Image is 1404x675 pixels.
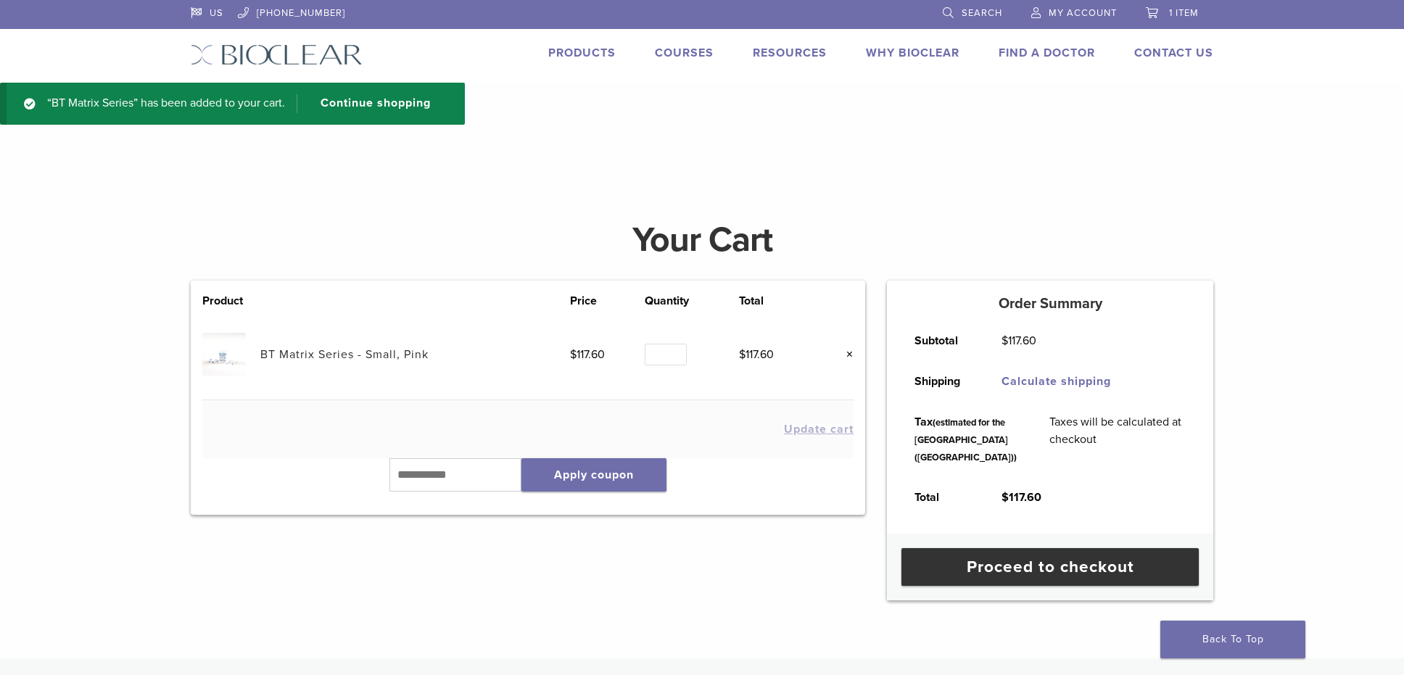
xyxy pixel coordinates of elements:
[898,477,985,518] th: Total
[1134,46,1213,60] a: Contact Us
[999,46,1095,60] a: Find A Doctor
[1002,334,1008,348] span: $
[739,347,746,362] span: $
[260,347,429,362] a: BT Matrix Series - Small, Pink
[1169,7,1199,19] span: 1 item
[962,7,1002,19] span: Search
[548,46,616,60] a: Products
[297,94,442,113] a: Continue shopping
[1002,490,1009,505] span: $
[1002,334,1036,348] bdi: 117.60
[645,292,739,310] th: Quantity
[898,402,1033,477] th: Tax
[1002,374,1111,389] a: Calculate shipping
[570,292,645,310] th: Price
[1049,7,1117,19] span: My Account
[898,361,985,402] th: Shipping
[898,320,985,361] th: Subtotal
[835,345,854,364] a: Remove this item
[1160,621,1305,658] a: Back To Top
[901,548,1199,586] a: Proceed to checkout
[866,46,959,60] a: Why Bioclear
[1033,402,1202,477] td: Taxes will be calculated at checkout
[1002,490,1041,505] bdi: 117.60
[521,458,666,492] button: Apply coupon
[914,417,1017,463] small: (estimated for the [GEOGRAPHIC_DATA] ([GEOGRAPHIC_DATA]))
[753,46,827,60] a: Resources
[739,292,814,310] th: Total
[570,347,577,362] span: $
[784,423,854,435] button: Update cart
[739,347,774,362] bdi: 117.60
[655,46,714,60] a: Courses
[570,347,605,362] bdi: 117.60
[202,292,260,310] th: Product
[191,44,363,65] img: Bioclear
[887,295,1213,312] h5: Order Summary
[180,223,1224,257] h1: Your Cart
[202,333,245,376] img: BT Matrix Series - Small, Pink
